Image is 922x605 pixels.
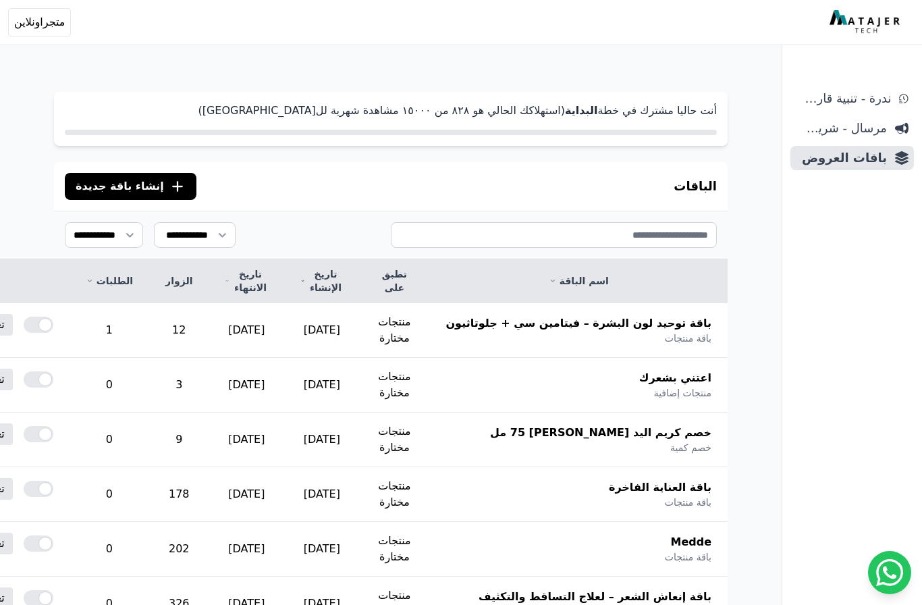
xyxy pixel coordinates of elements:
[209,467,284,522] td: [DATE]
[359,358,429,413] td: منتجات مختارة
[149,467,209,522] td: 178
[149,259,209,303] th: الزوار
[665,332,711,345] span: باقة منتجات
[209,522,284,577] td: [DATE]
[65,173,196,200] button: إنشاء باقة جديدة
[76,178,164,194] span: إنشاء باقة جديدة
[86,274,133,288] a: الطلبات
[830,10,903,34] img: MatajerTech Logo
[796,89,891,108] span: ندرة - تنبية قارب علي النفاذ
[284,522,359,577] td: [DATE]
[565,104,597,117] strong: البداية
[284,358,359,413] td: [DATE]
[149,522,209,577] td: 202
[479,589,711,605] span: باقة إنعاش الشعر – لعلاج التساقط والتكثيف
[209,413,284,467] td: [DATE]
[665,550,711,564] span: باقة منتجات
[359,467,429,522] td: منتجات مختارة
[70,522,149,577] td: 0
[359,522,429,577] td: منتجات مختارة
[149,303,209,358] td: 12
[654,386,711,400] span: منتجات إضافية
[796,119,887,138] span: مرسال - شريط دعاية
[670,534,711,550] span: Medde
[670,441,711,454] span: خصم كمية
[70,467,149,522] td: 0
[284,467,359,522] td: [DATE]
[14,14,65,30] span: متجراونلاين
[609,479,711,496] span: باقة العناية الفاخرة
[665,496,711,509] span: باقة منتجات
[445,274,711,288] a: اسم الباقة
[796,149,887,167] span: باقات العروض
[209,303,284,358] td: [DATE]
[149,413,209,467] td: 9
[70,303,149,358] td: 1
[70,413,149,467] td: 0
[445,315,711,332] span: باقة توحيد لون البشرة – فيتامين سي + جلوتاثيون
[674,177,717,196] h3: الباقات
[284,413,359,467] td: [DATE]
[65,103,717,119] p: أنت حاليا مشترك في خطة (استهلاكك الحالي هو ٨٢٨ من ١٥۰۰۰ مشاهدة شهرية لل[GEOGRAPHIC_DATA])
[8,8,71,36] button: متجراونلاين
[359,413,429,467] td: منتجات مختارة
[149,358,209,413] td: 3
[284,303,359,358] td: [DATE]
[70,358,149,413] td: 0
[300,267,343,294] a: تاريخ الإنشاء
[490,425,711,441] span: خصم كريم اليد [PERSON_NAME] 75 مل
[359,303,429,358] td: منتجات مختارة
[209,358,284,413] td: [DATE]
[639,370,711,386] span: اعتني بشعرك
[359,259,429,303] th: تطبق على
[225,267,268,294] a: تاريخ الانتهاء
